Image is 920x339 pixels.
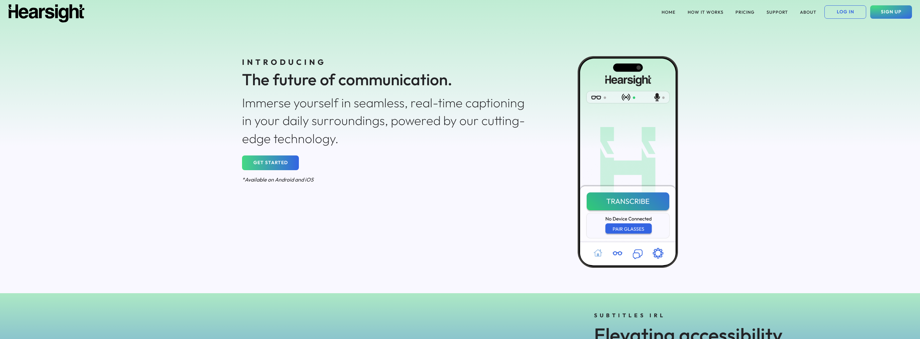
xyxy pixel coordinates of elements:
button: HOME [658,5,680,19]
div: The future of communication. [242,68,532,91]
img: Hearsight iOS app screenshot [578,56,678,268]
button: ABOUT [796,5,820,19]
div: INTRODUCING [242,57,532,68]
button: LOG IN [824,5,866,19]
div: Immerse yourself in seamless, real-time captioning in your daily surroundings, powered by our cut... [242,94,532,147]
div: *Available on Android and iOS [242,176,532,183]
div: SUBTITLES IRL [594,312,784,319]
button: SIGN UP [870,5,912,19]
button: SUPPORT [763,5,792,19]
img: Hearsight logo [8,4,85,22]
button: HOW IT WORKS [684,5,727,19]
button: PRICING [731,5,759,19]
button: GET STARTED [242,155,299,170]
